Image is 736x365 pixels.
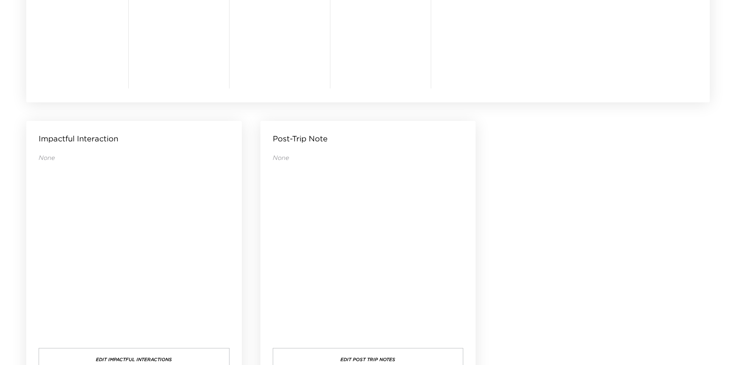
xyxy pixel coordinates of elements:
[273,133,328,144] p: Post-Trip Note
[39,133,118,144] p: Impactful Interaction
[39,153,229,162] p: None
[273,153,464,162] p: None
